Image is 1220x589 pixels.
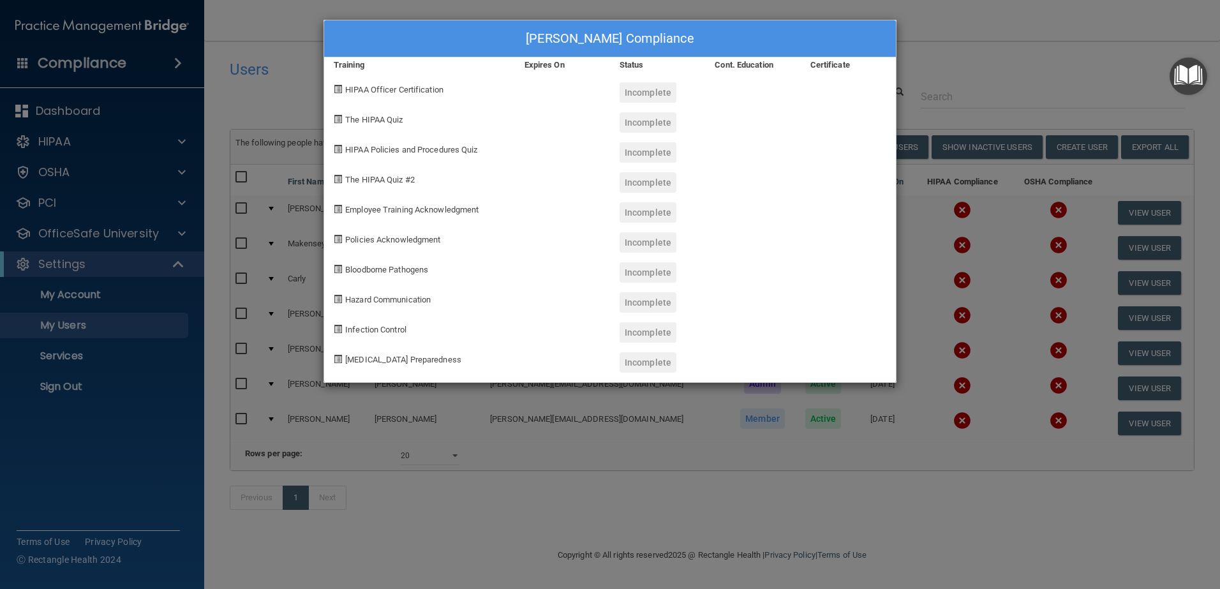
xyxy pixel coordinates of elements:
span: Bloodborne Pathogens [345,265,428,274]
div: Incomplete [620,112,676,133]
div: Incomplete [620,322,676,343]
span: HIPAA Officer Certification [345,85,443,94]
span: The HIPAA Quiz #2 [345,175,415,184]
span: Infection Control [345,325,406,334]
div: Incomplete [620,352,676,373]
span: Policies Acknowledgment [345,235,440,244]
span: [MEDICAL_DATA] Preparedness [345,355,461,364]
button: Open Resource Center [1170,57,1207,95]
div: Incomplete [620,232,676,253]
span: HIPAA Policies and Procedures Quiz [345,145,477,154]
div: Cont. Education [705,57,800,73]
div: Incomplete [620,172,676,193]
div: Status [610,57,705,73]
div: Incomplete [620,202,676,223]
div: Incomplete [620,262,676,283]
span: The HIPAA Quiz [345,115,403,124]
div: Training [324,57,515,73]
div: [PERSON_NAME] Compliance [324,20,896,57]
div: Certificate [801,57,896,73]
span: Employee Training Acknowledgment [345,205,479,214]
div: Incomplete [620,142,676,163]
div: Incomplete [620,292,676,313]
span: Hazard Communication [345,295,431,304]
div: Expires On [515,57,610,73]
div: Incomplete [620,82,676,103]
